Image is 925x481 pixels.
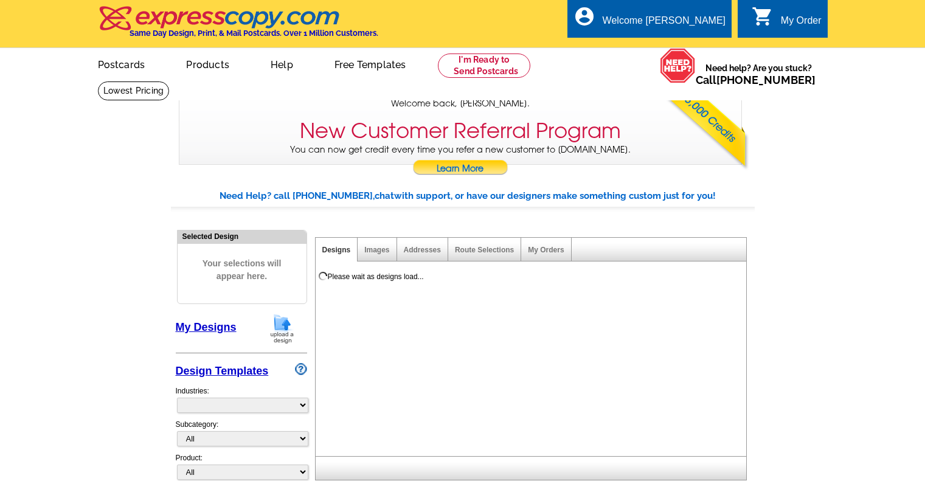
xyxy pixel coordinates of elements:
[178,230,307,242] div: Selected Design
[322,246,351,254] a: Designs
[187,245,297,295] span: Your selections will appear here.
[251,49,313,78] a: Help
[404,246,441,254] a: Addresses
[660,48,696,83] img: help
[220,189,755,203] div: Need Help? call [PHONE_NUMBER], with support, or have our designers make something custom just fo...
[752,5,774,27] i: shopping_cart
[696,74,816,86] span: Call
[696,62,822,86] span: Need help? Are you stuck?
[364,246,389,254] a: Images
[78,49,165,78] a: Postcards
[375,190,394,201] span: chat
[752,13,822,29] a: shopping_cart My Order
[98,15,378,38] a: Same Day Design, Print, & Mail Postcards. Over 1 Million Customers.
[176,379,307,419] div: Industries:
[295,363,307,375] img: design-wizard-help-icon.png
[528,246,564,254] a: My Orders
[455,246,514,254] a: Route Selections
[603,15,726,32] div: Welcome [PERSON_NAME]
[716,74,816,86] a: [PHONE_NUMBER]
[781,15,822,32] div: My Order
[266,313,298,344] img: upload-design
[412,160,508,178] a: Learn More
[176,321,237,333] a: My Designs
[318,271,328,281] img: loading...
[179,144,741,178] p: You can now get credit every time you refer a new customer to [DOMAIN_NAME].
[315,49,426,78] a: Free Templates
[300,119,621,144] h3: New Customer Referral Program
[167,49,249,78] a: Products
[130,29,378,38] h4: Same Day Design, Print, & Mail Postcards. Over 1 Million Customers.
[176,419,307,452] div: Subcategory:
[573,5,595,27] i: account_circle
[328,271,424,282] div: Please wait as designs load...
[176,365,269,377] a: Design Templates
[391,97,530,110] span: Welcome back, [PERSON_NAME].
